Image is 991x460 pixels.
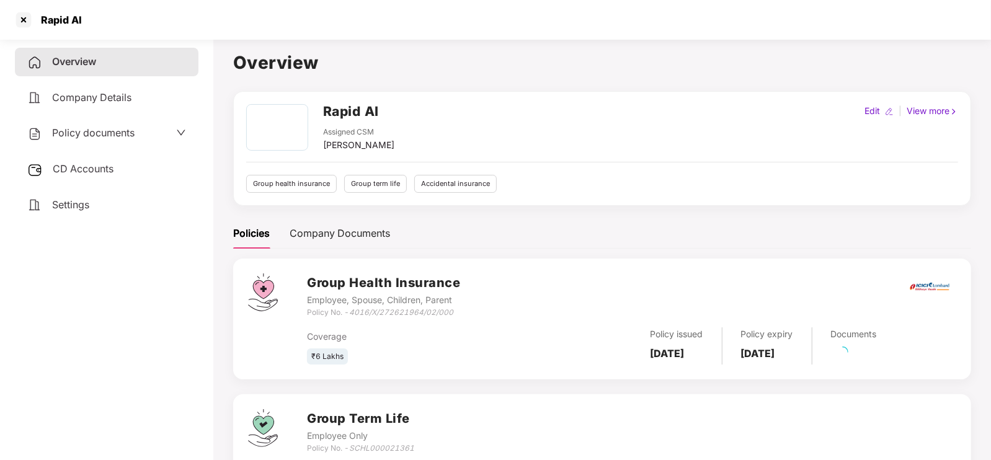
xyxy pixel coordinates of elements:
i: 4016/X/272621964/02/000 [349,307,453,317]
span: Overview [52,55,96,68]
span: down [176,128,186,138]
span: Policy documents [52,126,135,139]
img: svg+xml;base64,PHN2ZyB4bWxucz0iaHR0cDovL3d3dy53My5vcmcvMjAwMC9zdmciIHdpZHRoPSI0Ny43MTQiIGhlaWdodD... [248,409,278,447]
i: SCHL000021361 [349,443,414,453]
div: Accidental insurance [414,175,497,193]
h3: Group Term Life [307,409,414,428]
img: rightIcon [949,107,958,116]
span: CD Accounts [53,162,113,175]
div: | [896,104,904,118]
div: Policy expiry [741,327,793,341]
img: svg+xml;base64,PHN2ZyB4bWxucz0iaHR0cDovL3d3dy53My5vcmcvMjAwMC9zdmciIHdpZHRoPSIyNCIgaGVpZ2h0PSIyNC... [27,126,42,141]
h1: Overview [233,49,971,76]
span: Settings [52,198,89,211]
img: svg+xml;base64,PHN2ZyB4bWxucz0iaHR0cDovL3d3dy53My5vcmcvMjAwMC9zdmciIHdpZHRoPSIyNCIgaGVpZ2h0PSIyNC... [27,198,42,213]
div: Company Documents [290,226,390,241]
div: Employee, Spouse, Children, Parent [307,293,460,307]
img: svg+xml;base64,PHN2ZyB3aWR0aD0iMjUiIGhlaWdodD0iMjQiIHZpZXdCb3g9IjAgMCAyNSAyNCIgZmlsbD0ibm9uZSIgeG... [27,162,43,177]
div: Policy issued [651,327,703,341]
div: Coverage [307,330,523,343]
div: Group term life [344,175,407,193]
h3: Group Health Insurance [307,273,460,293]
div: Documents [831,327,877,341]
div: Employee Only [307,429,414,443]
div: View more [904,104,961,118]
span: Company Details [52,91,131,104]
img: svg+xml;base64,PHN2ZyB4bWxucz0iaHR0cDovL3d3dy53My5vcmcvMjAwMC9zdmciIHdpZHRoPSIyNCIgaGVpZ2h0PSIyNC... [27,55,42,70]
div: [PERSON_NAME] [323,138,394,152]
b: [DATE] [651,347,685,360]
div: Policy No. - [307,307,460,319]
div: Policies [233,226,270,241]
div: ₹6 Lakhs [307,348,348,365]
div: Policy No. - [307,443,414,454]
img: svg+xml;base64,PHN2ZyB4bWxucz0iaHR0cDovL3d3dy53My5vcmcvMjAwMC9zdmciIHdpZHRoPSI0Ny43MTQiIGhlaWdodD... [248,273,278,311]
b: [DATE] [741,347,775,360]
img: svg+xml;base64,PHN2ZyB4bWxucz0iaHR0cDovL3d3dy53My5vcmcvMjAwMC9zdmciIHdpZHRoPSIyNCIgaGVpZ2h0PSIyNC... [27,91,42,105]
div: Rapid AI [33,14,82,26]
img: editIcon [885,107,894,116]
div: Edit [862,104,882,118]
div: Group health insurance [246,175,337,193]
h2: Rapid AI [323,101,379,122]
span: loading [837,346,849,358]
img: icici.png [907,279,952,294]
div: Assigned CSM [323,126,394,138]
